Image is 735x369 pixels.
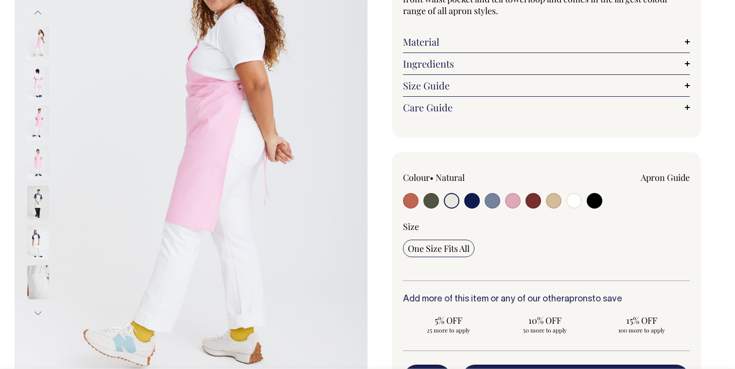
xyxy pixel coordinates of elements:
[505,326,586,334] span: 50 more to apply
[408,243,470,254] span: One Size Fits All
[403,102,690,113] a: Care Guide
[403,295,690,304] h6: Add more of this item or any of our other to save
[403,58,690,70] a: Ingredients
[403,221,690,232] div: Size
[601,315,682,326] span: 15% OFF
[596,312,687,337] input: 15% OFF 100 more to apply
[403,80,690,91] a: Size Guide
[408,315,489,326] span: 5% OFF
[641,172,690,183] a: Apron Guide
[31,1,45,23] button: Previous
[27,146,49,180] img: pink
[436,172,465,183] label: Natural
[403,172,518,183] div: Colour
[430,172,434,183] span: •
[27,265,49,299] img: off-white
[27,26,49,60] img: pink
[564,295,592,303] a: aprons
[27,106,49,140] img: pink
[27,186,49,220] img: off-white
[505,315,586,326] span: 10% OFF
[27,226,49,260] img: off-white
[403,36,690,48] a: Material
[500,312,591,337] input: 10% OFF 50 more to apply
[31,302,45,324] button: Next
[27,66,49,100] img: pink
[601,326,682,334] span: 100 more to apply
[408,326,489,334] span: 25 more to apply
[403,312,494,337] input: 5% OFF 25 more to apply
[403,240,474,257] input: One Size Fits All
